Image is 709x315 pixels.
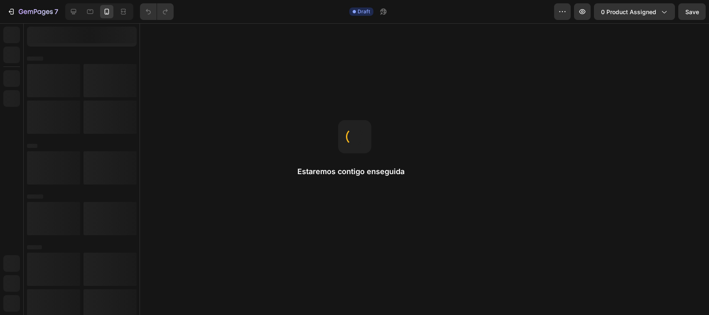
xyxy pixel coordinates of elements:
button: Save [678,3,706,20]
span: 0 product assigned [601,7,656,16]
span: Save [685,8,699,15]
button: 0 product assigned [594,3,675,20]
div: Undo/Redo [140,3,174,20]
p: 7 [54,7,58,17]
span: Draft [358,8,370,15]
button: 7 [3,3,62,20]
font: Estaremos contigo enseguida [297,167,405,176]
